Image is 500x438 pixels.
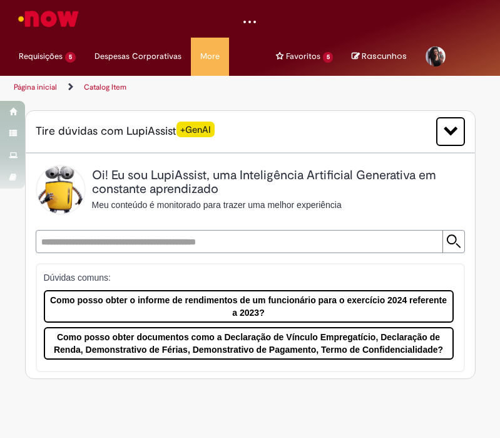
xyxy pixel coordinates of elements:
[267,38,343,76] ul: Menu Cabeçalho
[442,231,464,253] input: Submit
[44,271,454,284] p: Dúvidas comuns:
[44,290,454,323] button: Como posso obter o informe de rendimentos de um funcionário para o exercício 2024 referente a 2023?
[200,50,220,63] span: More
[19,50,63,63] span: Requisições
[362,50,407,62] span: Rascunhos
[9,38,85,76] ul: Menu Cabeçalho
[286,50,320,63] span: Favoritos
[92,169,465,196] h2: Oi! Eu sou LupiAssist, uma Inteligência Artificial Generativa em constante aprendizado
[9,38,85,75] a: Requisições : 5
[229,38,248,76] ul: Menu Cabeçalho
[44,327,454,360] button: Como posso obter documentos como a Declaração de Vínculo Empregatício, Declaração de Renda, Demon...
[85,38,191,76] ul: Menu Cabeçalho
[323,52,334,63] span: 5
[191,38,229,76] ul: Menu Cabeçalho
[94,50,181,63] span: Despesas Corporativas
[36,123,215,139] span: Tire dúvidas com LupiAssist
[36,165,86,215] img: Lupi
[16,6,81,31] img: ServiceNow
[14,82,57,92] a: Página inicial
[9,76,241,99] ul: Trilhas de página
[248,38,267,76] ul: Menu Cabeçalho
[267,38,343,75] a: Favoritos : 5
[191,38,229,75] a: More : 4
[84,82,126,92] a: Catalog Item
[92,200,342,210] span: Meu conteúdo é monitorado para trazer uma melhor experiência
[176,122,215,137] span: +GenAI
[85,38,191,75] a: Despesas Corporativas :
[65,52,76,63] span: 5
[352,50,407,62] a: No momento, sua lista de rascunhos tem 0 Itens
